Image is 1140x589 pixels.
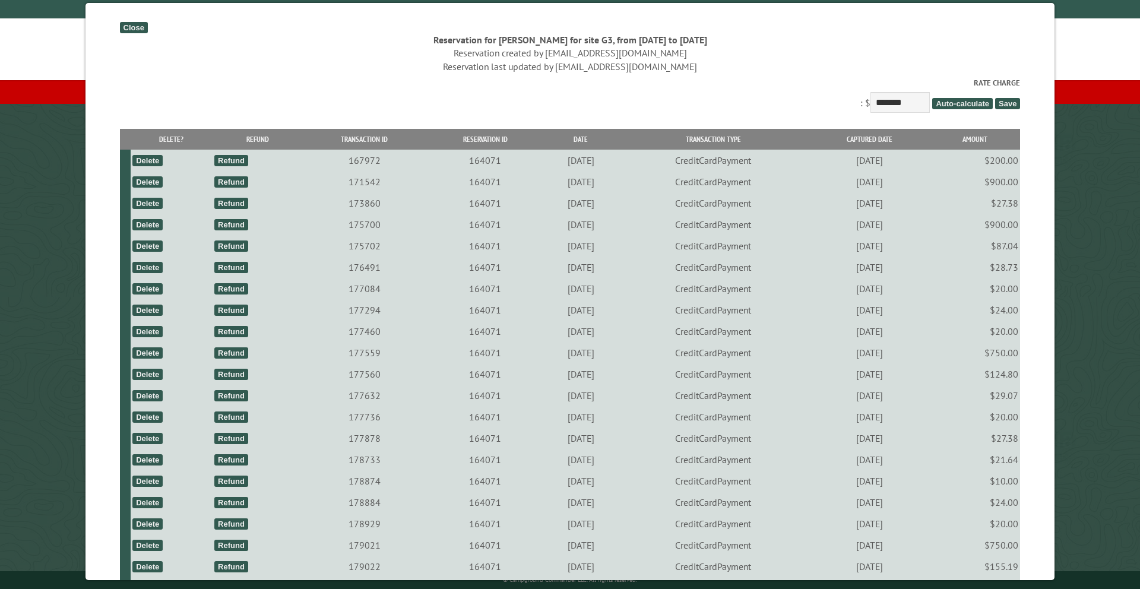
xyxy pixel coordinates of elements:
[214,347,248,359] div: Refund
[132,155,163,166] div: Delete
[303,214,426,235] td: 175700
[544,534,617,556] td: [DATE]
[214,561,248,572] div: Refund
[930,556,1020,577] td: $155.19
[617,150,809,171] td: CreditCardPayment
[809,278,930,299] td: [DATE]
[930,150,1020,171] td: $200.00
[214,326,248,337] div: Refund
[303,150,426,171] td: 167972
[544,235,617,256] td: [DATE]
[214,390,248,401] div: Refund
[617,492,809,513] td: CreditCardPayment
[932,98,993,109] span: Auto-calculate
[426,470,544,492] td: 164071
[617,513,809,534] td: CreditCardPayment
[303,192,426,214] td: 173860
[214,176,248,188] div: Refund
[809,534,930,556] td: [DATE]
[930,470,1020,492] td: $10.00
[930,192,1020,214] td: $27.38
[132,369,163,380] div: Delete
[132,283,163,294] div: Delete
[544,406,617,427] td: [DATE]
[544,556,617,577] td: [DATE]
[303,556,426,577] td: 179022
[544,363,617,385] td: [DATE]
[303,278,426,299] td: 177084
[303,256,426,278] td: 176491
[214,155,248,166] div: Refund
[544,342,617,363] td: [DATE]
[132,476,163,487] div: Delete
[930,427,1020,449] td: $27.38
[809,556,930,577] td: [DATE]
[303,470,426,492] td: 178874
[809,492,930,513] td: [DATE]
[120,77,1021,116] div: : $
[213,129,303,150] th: Refund
[132,326,163,337] div: Delete
[303,171,426,192] td: 171542
[132,198,163,209] div: Delete
[426,406,544,427] td: 164071
[809,342,930,363] td: [DATE]
[426,449,544,470] td: 164071
[930,214,1020,235] td: $900.00
[303,342,426,363] td: 177559
[132,219,163,230] div: Delete
[132,411,163,423] div: Delete
[617,427,809,449] td: CreditCardPayment
[132,262,163,273] div: Delete
[303,363,426,385] td: 177560
[617,214,809,235] td: CreditCardPayment
[426,363,544,385] td: 164071
[214,305,248,316] div: Refund
[544,427,617,449] td: [DATE]
[617,299,809,321] td: CreditCardPayment
[617,192,809,214] td: CreditCardPayment
[617,534,809,556] td: CreditCardPayment
[544,470,617,492] td: [DATE]
[930,299,1020,321] td: $24.00
[809,235,930,256] td: [DATE]
[132,518,163,530] div: Delete
[809,513,930,534] td: [DATE]
[930,278,1020,299] td: $20.00
[544,129,617,150] th: Date
[214,476,248,487] div: Refund
[809,299,930,321] td: [DATE]
[930,534,1020,556] td: $750.00
[617,278,809,299] td: CreditCardPayment
[544,256,617,278] td: [DATE]
[120,46,1021,59] div: Reservation created by [EMAIL_ADDRESS][DOMAIN_NAME]
[617,235,809,256] td: CreditCardPayment
[131,129,213,150] th: Delete?
[303,385,426,406] td: 177632
[617,342,809,363] td: CreditCardPayment
[120,22,148,33] div: Close
[544,449,617,470] td: [DATE]
[120,60,1021,73] div: Reservation last updated by [EMAIL_ADDRESS][DOMAIN_NAME]
[214,240,248,252] div: Refund
[544,321,617,342] td: [DATE]
[544,492,617,513] td: [DATE]
[426,256,544,278] td: 164071
[426,192,544,214] td: 164071
[809,171,930,192] td: [DATE]
[132,390,163,401] div: Delete
[426,129,544,150] th: Reservation ID
[617,363,809,385] td: CreditCardPayment
[426,427,544,449] td: 164071
[214,433,248,444] div: Refund
[303,513,426,534] td: 178929
[132,240,163,252] div: Delete
[617,385,809,406] td: CreditCardPayment
[132,540,163,551] div: Delete
[617,129,809,150] th: Transaction Type
[809,256,930,278] td: [DATE]
[303,235,426,256] td: 175702
[809,427,930,449] td: [DATE]
[426,556,544,577] td: 164071
[930,363,1020,385] td: $124.80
